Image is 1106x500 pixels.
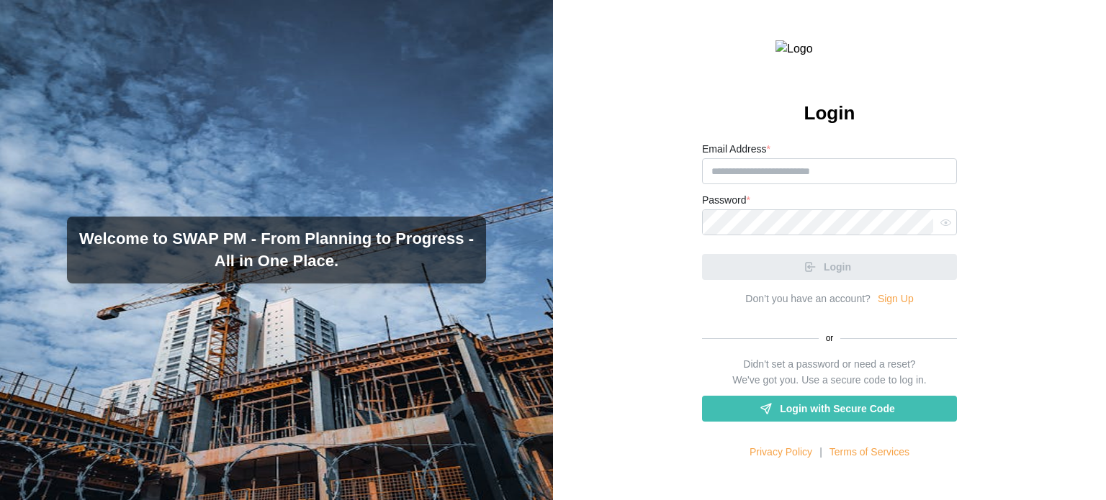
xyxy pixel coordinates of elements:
a: Privacy Policy [750,445,812,460]
div: or [702,332,957,345]
label: Password [702,193,750,209]
span: Login with Secure Code [780,396,894,421]
a: Terms of Services [829,445,909,460]
h2: Login [804,101,855,126]
a: Sign Up [878,291,914,307]
h3: Welcome to SWAP PM - From Planning to Progress - All in One Place. [78,228,475,273]
div: Didn't set a password or need a reset? We've got you. Use a secure code to log in. [732,357,926,388]
img: Logo [775,40,884,58]
div: Don’t you have an account? [745,291,871,307]
div: | [819,445,822,460]
label: Email Address [702,142,770,158]
a: Login with Secure Code [702,396,957,422]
